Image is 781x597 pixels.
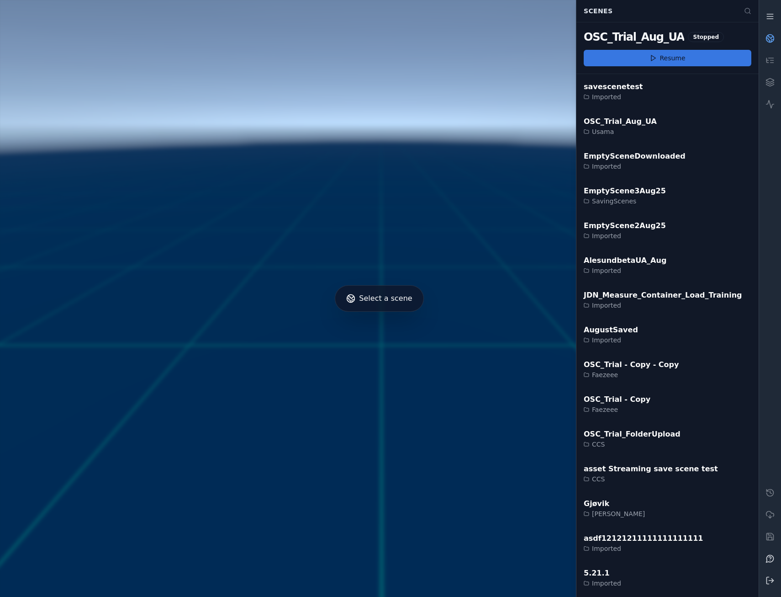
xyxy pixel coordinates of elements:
[584,266,666,275] div: Imported
[584,405,650,414] div: Faezeee
[584,370,679,379] div: Faezeee
[584,162,686,171] div: Imported
[584,81,643,92] div: savescenetest
[584,464,718,474] div: asset Streaming save scene test
[584,220,666,231] div: EmptyScene2Aug25
[584,301,742,310] div: Imported
[584,186,666,197] div: EmptyScene3Aug25
[584,255,666,266] div: AlesundbetaUA_Aug
[584,92,643,101] div: Imported
[584,50,751,66] button: Resume
[584,359,679,370] div: OSC_Trial - Copy - Copy
[584,394,650,405] div: OSC_Trial - Copy
[578,2,739,20] div: Scenes
[584,290,742,301] div: JDN_Measure_Container_Load_Training
[584,429,681,440] div: OSC_Trial_FolderUpload
[584,127,657,136] div: Usama
[584,544,703,553] div: Imported
[584,30,684,44] div: OSC_Trial_Aug_UA
[584,579,621,588] div: Imported
[584,509,645,518] div: [PERSON_NAME]
[584,568,621,579] div: 5.21.1
[584,440,681,449] div: CCS
[584,336,638,345] div: Imported
[584,498,645,509] div: Gjøvik
[584,151,686,162] div: EmptySceneDownloaded
[584,325,638,336] div: AugustSaved
[584,474,718,484] div: CCS
[688,32,724,42] div: Stopped
[584,116,657,127] div: OSC_Trial_Aug_UA
[584,197,666,206] div: SavingScenes
[584,231,666,240] div: Imported
[584,533,703,544] div: asdf12121211111111111111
